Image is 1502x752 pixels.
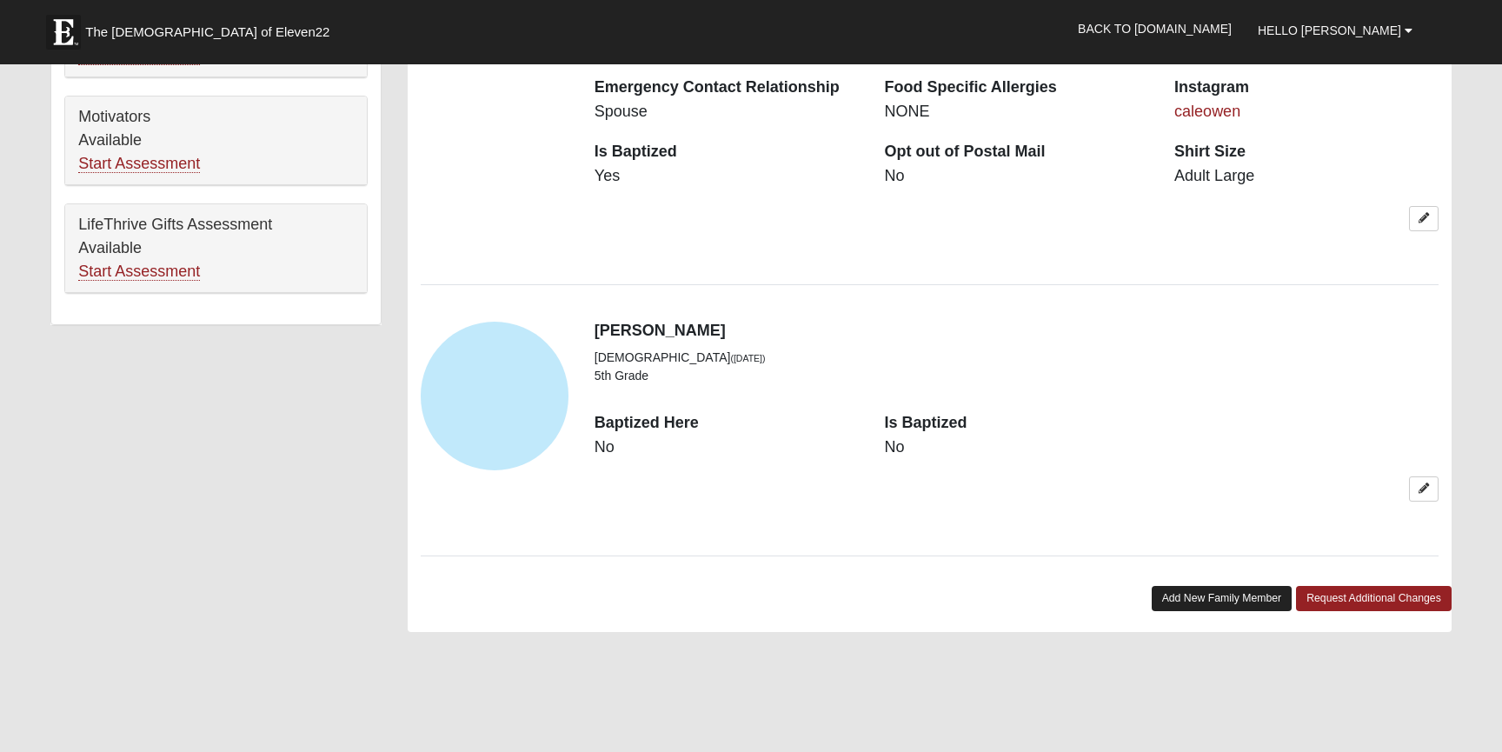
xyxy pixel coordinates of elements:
span: Hello [PERSON_NAME] [1258,23,1401,37]
img: Eleven22 logo [46,15,81,50]
dt: Food Specific Allergies [884,77,1148,99]
a: View Fullsize Photo [421,322,568,469]
dd: No [884,436,1148,459]
a: Start Assessment [78,155,200,173]
li: [DEMOGRAPHIC_DATA] [595,349,859,367]
a: caleowen [1174,103,1240,120]
span: The [DEMOGRAPHIC_DATA] of Eleven22 [85,23,329,41]
a: Request Additional Changes [1296,586,1452,611]
dt: Is Baptized [884,412,1148,435]
dd: No [595,436,859,459]
dt: Baptized Here [595,412,859,435]
dd: Spouse [595,101,859,123]
a: Add New Family Member [1152,586,1293,611]
small: ([DATE]) [730,353,765,363]
div: LifeThrive Gifts Assessment Available [65,204,366,293]
h4: [PERSON_NAME] [595,322,1439,341]
a: Hello [PERSON_NAME] [1245,9,1426,52]
div: Motivators Available [65,96,366,185]
a: Edit Cale Owen [1409,206,1439,231]
dd: No [884,165,1148,188]
a: Edit Rose Owen [1409,476,1439,502]
dt: Shirt Size [1174,141,1439,163]
dd: Yes [595,165,859,188]
dt: Opt out of Postal Mail [884,141,1148,163]
dd: Adult Large [1174,165,1439,188]
a: Start Assessment [78,263,200,281]
a: The [DEMOGRAPHIC_DATA] of Eleven22 [37,6,385,50]
dt: Instagram [1174,77,1439,99]
dd: NONE [884,101,1148,123]
a: Back to [DOMAIN_NAME] [1065,7,1245,50]
li: 5th Grade [595,367,859,385]
dt: Is Baptized [595,141,859,163]
dt: Emergency Contact Relationship [595,77,859,99]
